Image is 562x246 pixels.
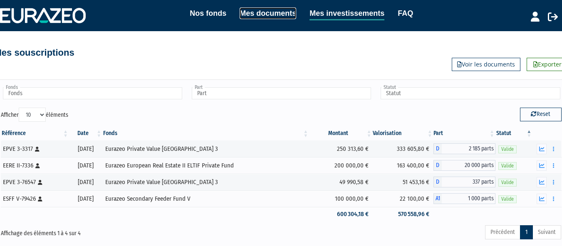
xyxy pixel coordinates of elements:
div: EERE II-7336 [3,161,67,170]
th: Part: activer pour trier la colonne par ordre croissant [433,126,495,140]
a: Mes investissements [309,7,384,20]
div: EPVE 3-3317 [3,145,67,153]
div: [DATE] [72,178,99,187]
span: Valide [498,145,517,153]
div: Affichage des éléments 1 à 4 sur 4 [1,224,227,238]
a: Suivant [532,225,561,239]
div: Eurazeo Private Value [GEOGRAPHIC_DATA] 3 [105,145,306,153]
div: A1 - Eurazeo Secondary Feeder Fund V [433,193,495,204]
div: [DATE] [72,145,99,153]
th: Statut : activer pour trier la colonne par ordre d&eacute;croissant [495,126,532,140]
span: Valide [498,195,517,203]
span: D [433,160,442,171]
div: Eurazeo Secondary Feeder Fund V [105,194,306,203]
i: [Français] Personne physique [38,197,42,202]
td: 250 313,60 € [309,140,372,157]
div: D - Eurazeo Private Value Europe 3 [433,143,495,154]
td: 600 304,18 € [309,207,372,221]
span: Valide [498,179,517,187]
th: Valorisation: activer pour trier la colonne par ordre croissant [373,126,433,140]
i: [Français] Personne physique [35,163,40,168]
span: 2 185 parts [442,143,495,154]
div: EPVE 3-76547 [3,178,67,187]
span: 20 000 parts [442,160,495,171]
th: Date: activer pour trier la colonne par ordre croissant [69,126,102,140]
th: Référence : activer pour trier la colonne par ordre croissant [1,126,69,140]
div: D - Eurazeo European Real Estate II ELTIF Private Fund [433,160,495,171]
i: [Français] Personne physique [38,180,42,185]
span: 337 parts [442,177,495,187]
td: 22 100,00 € [373,190,433,207]
div: Eurazeo Private Value [GEOGRAPHIC_DATA] 3 [105,178,306,187]
a: Précédent [485,225,520,239]
span: 1 000 parts [442,193,495,204]
td: 200 000,00 € [309,157,372,174]
th: Fonds: activer pour trier la colonne par ordre croissant [102,126,309,140]
span: Valide [498,162,517,170]
td: 49 990,58 € [309,174,372,190]
button: Reset [520,108,562,121]
span: D [433,177,442,187]
th: Montant: activer pour trier la colonne par ordre croissant [309,126,372,140]
a: FAQ [398,7,413,19]
td: 100 000,00 € [309,190,372,207]
a: Mes documents [240,7,296,19]
select: Afficheréléments [19,108,46,122]
div: Eurazeo European Real Estate II ELTIF Private Fund [105,161,306,170]
i: [Français] Personne physique [35,147,40,152]
a: 1 [520,225,533,239]
div: [DATE] [72,194,99,203]
label: Afficher éléments [1,108,68,122]
a: Voir les documents [452,58,520,71]
div: D - Eurazeo Private Value Europe 3 [433,177,495,187]
td: 570 558,96 € [373,207,433,221]
a: Nos fonds [190,7,226,19]
td: 51 453,16 € [373,174,433,190]
td: 333 605,80 € [373,140,433,157]
div: [DATE] [72,161,99,170]
td: 163 400,00 € [373,157,433,174]
span: A1 [433,193,442,204]
div: ESFF V-79426 [3,194,67,203]
span: D [433,143,442,154]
